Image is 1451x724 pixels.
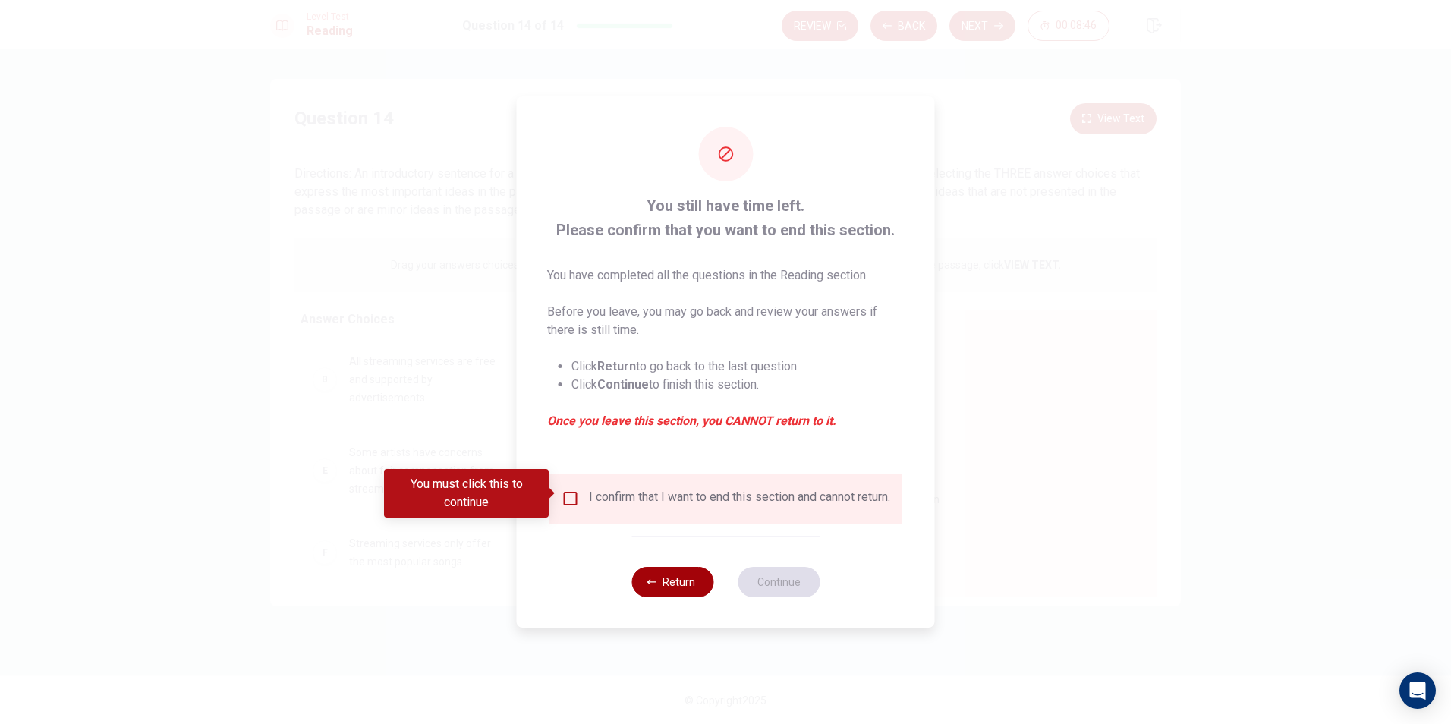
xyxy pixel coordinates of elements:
p: Before you leave, you may go back and review your answers if there is still time. [547,303,905,339]
li: Click to go back to the last question [571,357,905,376]
li: Click to finish this section. [571,376,905,394]
button: Continue [738,567,820,597]
span: You must click this to continue [562,489,580,508]
p: You have completed all the questions in the Reading section. [547,266,905,285]
div: I confirm that I want to end this section and cannot return. [589,489,890,508]
strong: Continue [597,377,649,392]
span: You still have time left. Please confirm that you want to end this section. [547,194,905,242]
div: You must click this to continue [384,469,549,518]
button: Return [631,567,713,597]
div: Open Intercom Messenger [1399,672,1436,709]
strong: Return [597,359,636,373]
em: Once you leave this section, you CANNOT return to it. [547,412,905,430]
